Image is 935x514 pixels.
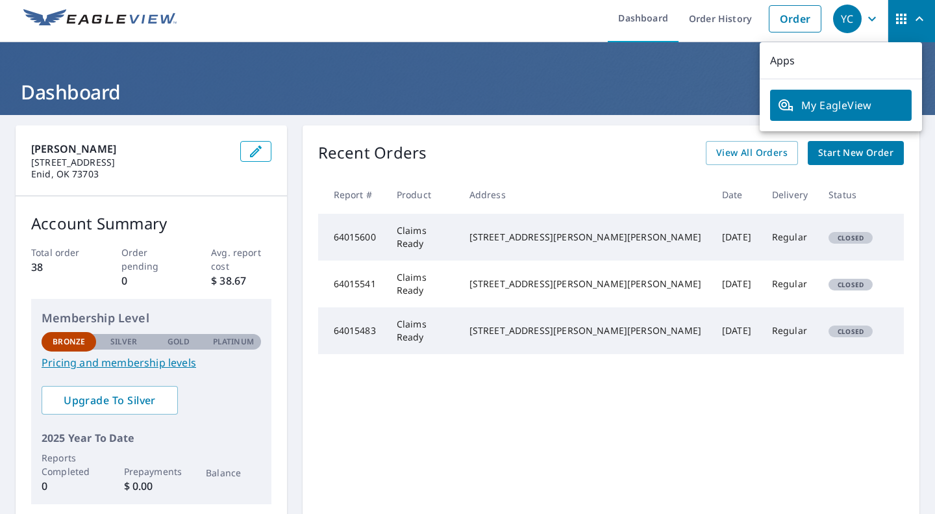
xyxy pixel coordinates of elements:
th: Product [386,175,459,214]
td: 64015600 [318,214,386,261]
div: [STREET_ADDRESS][PERSON_NAME][PERSON_NAME] [469,231,701,244]
span: Upgrade To Silver [52,393,168,407]
span: Closed [830,233,871,242]
p: Total order [31,246,91,259]
span: Closed [830,280,871,289]
p: Avg. report cost [211,246,271,273]
p: Membership Level [42,309,261,327]
p: 38 [31,259,91,275]
span: View All Orders [716,145,788,161]
div: [STREET_ADDRESS][PERSON_NAME][PERSON_NAME] [469,324,701,337]
p: 0 [121,273,181,289]
th: Report # [318,175,386,214]
span: My EagleView [778,97,904,113]
div: YC [833,5,862,33]
td: Claims Ready [386,261,459,307]
p: 0 [42,478,96,494]
div: [STREET_ADDRESS][PERSON_NAME][PERSON_NAME] [469,277,701,290]
p: Account Summary [31,212,271,235]
th: Address [459,175,712,214]
p: $ 0.00 [124,478,179,494]
a: Upgrade To Silver [42,386,178,415]
h1: Dashboard [16,79,919,105]
td: Regular [762,214,818,261]
p: Silver [110,336,138,348]
td: [DATE] [712,214,762,261]
td: 64015541 [318,261,386,307]
p: Recent Orders [318,141,427,165]
td: Regular [762,261,818,307]
td: [DATE] [712,261,762,307]
p: Bronze [53,336,85,348]
a: Order [769,5,821,32]
p: Reports Completed [42,451,96,478]
p: Enid, OK 73703 [31,168,230,180]
td: 64015483 [318,307,386,354]
p: $ 38.67 [211,273,271,289]
img: EV Logo [23,9,177,29]
p: 2025 Year To Date [42,430,261,446]
a: View All Orders [706,141,798,165]
p: Prepayments [124,465,179,478]
p: [PERSON_NAME] [31,141,230,157]
td: [DATE] [712,307,762,354]
span: Start New Order [818,145,893,161]
a: Pricing and membership levels [42,355,261,370]
p: Gold [168,336,190,348]
td: Regular [762,307,818,354]
td: Claims Ready [386,307,459,354]
a: Start New Order [808,141,904,165]
p: [STREET_ADDRESS] [31,157,230,168]
th: Delivery [762,175,818,214]
span: Closed [830,327,871,336]
p: Balance [206,466,260,480]
a: My EagleView [770,90,912,121]
th: Status [818,175,883,214]
p: Order pending [121,246,181,273]
td: Claims Ready [386,214,459,261]
th: Date [712,175,762,214]
p: Platinum [213,336,254,348]
p: Apps [760,42,922,79]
